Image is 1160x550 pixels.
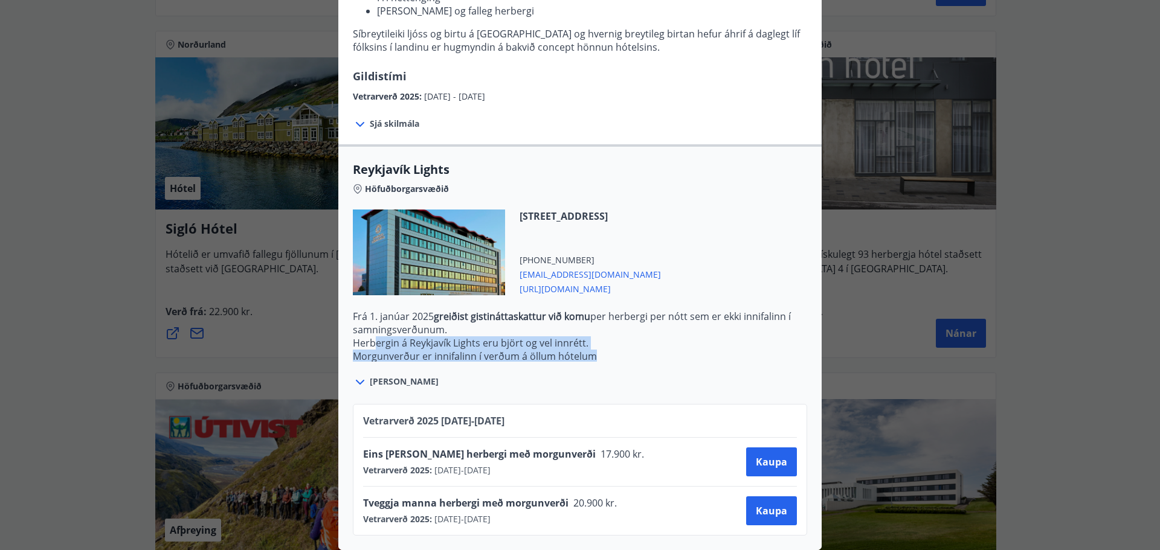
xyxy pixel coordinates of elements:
span: Höfuðborgarsvæðið [365,183,449,195]
span: Gildistími [353,69,407,83]
p: Síbreytileiki ljóss og birtu á [GEOGRAPHIC_DATA] og hvernig breytileg birtan hefur áhrif á dagleg... [353,27,807,54]
strong: greiðist gistináttaskattur við komu [434,310,590,323]
span: Vetrarverð 2025 : [353,91,424,102]
li: [PERSON_NAME] og falleg herbergi [377,4,807,18]
span: Sjá skilmála [370,118,419,130]
span: [EMAIL_ADDRESS][DOMAIN_NAME] [520,266,661,281]
span: [PHONE_NUMBER] [520,254,661,266]
span: [URL][DOMAIN_NAME] [520,281,661,295]
p: Frá 1. janúar 2025 per herbergi per nótt sem er ekki innifalinn í samningsverðunum. [353,310,807,336]
span: Reykjavík Lights [353,161,807,178]
span: [STREET_ADDRESS] [520,209,661,223]
span: [DATE] - [DATE] [424,91,485,102]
